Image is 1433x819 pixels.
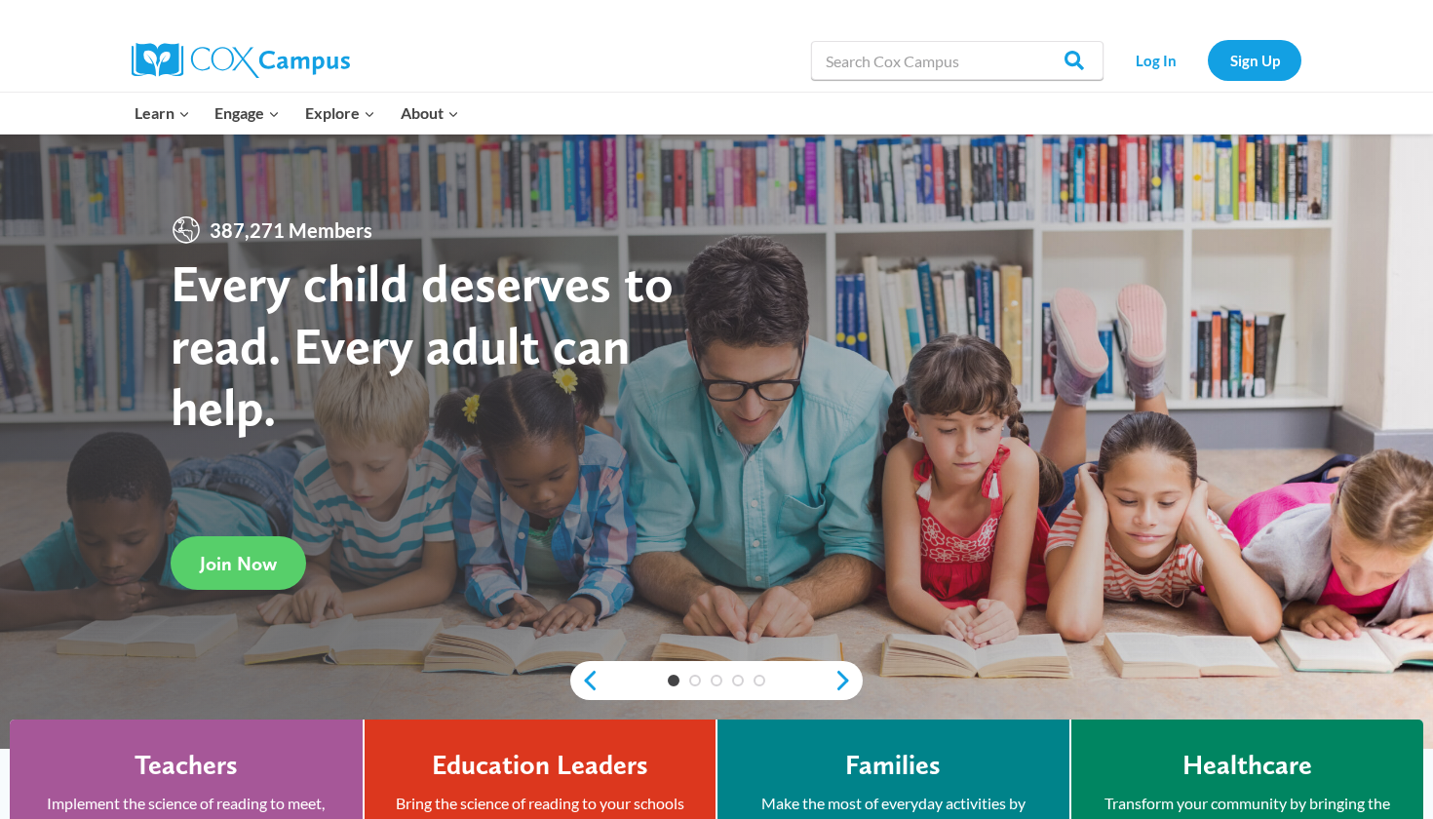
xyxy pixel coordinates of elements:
a: 2 [689,675,701,686]
span: Join Now [200,552,277,575]
img: Cox Campus [132,43,350,78]
a: 3 [711,675,722,686]
h4: Education Leaders [432,749,648,782]
span: Engage [214,100,280,126]
span: Explore [305,100,375,126]
span: Learn [135,100,190,126]
a: Log In [1113,40,1198,80]
nav: Secondary Navigation [1113,40,1301,80]
h4: Families [845,749,941,782]
a: 1 [668,675,679,686]
h4: Teachers [135,749,238,782]
a: next [833,669,863,692]
a: previous [570,669,600,692]
span: About [401,100,459,126]
input: Search Cox Campus [811,41,1104,80]
span: 387,271 Members [202,214,380,246]
div: content slider buttons [570,661,863,700]
a: 4 [732,675,744,686]
strong: Every child deserves to read. Every adult can help. [171,252,674,438]
a: Join Now [171,536,306,590]
nav: Primary Navigation [122,93,471,134]
h4: Healthcare [1182,749,1312,782]
a: 5 [754,675,765,686]
a: Sign Up [1208,40,1301,80]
